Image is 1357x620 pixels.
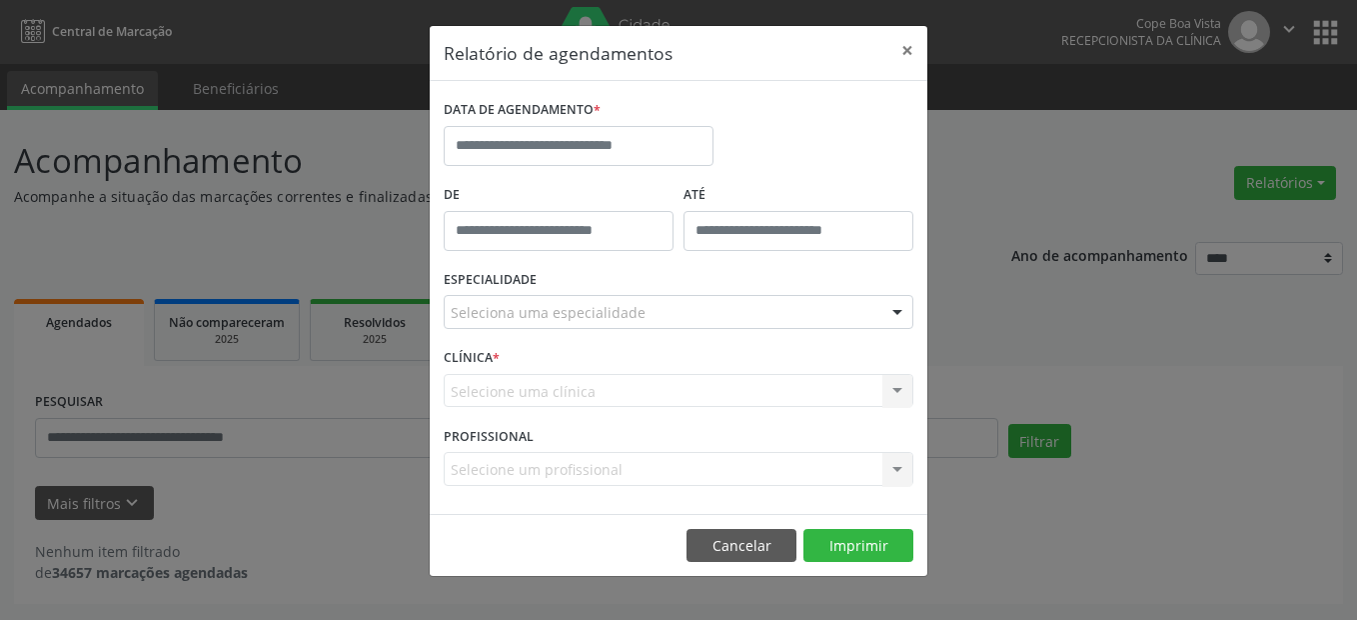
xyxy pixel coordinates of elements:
[444,40,673,66] h5: Relatório de agendamentos
[444,343,500,374] label: CLÍNICA
[444,95,601,126] label: DATA DE AGENDAMENTO
[444,180,674,211] label: De
[451,302,646,323] span: Seleciona uma especialidade
[683,180,913,211] label: ATÉ
[887,26,927,75] button: Close
[803,529,913,563] button: Imprimir
[686,529,796,563] button: Cancelar
[444,265,537,296] label: ESPECIALIDADE
[444,421,534,452] label: PROFISSIONAL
